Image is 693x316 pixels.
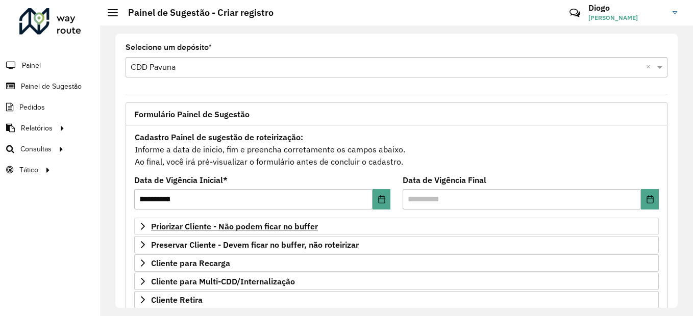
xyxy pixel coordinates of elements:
a: Contato Rápido [564,2,586,24]
span: Painel [22,60,41,71]
button: Choose Date [641,189,659,209]
span: Cliente para Multi-CDD/Internalização [151,277,295,285]
span: [PERSON_NAME] [588,13,665,22]
span: Formulário Painel de Sugestão [134,110,250,118]
span: Clear all [646,61,655,73]
div: Informe a data de inicio, fim e preencha corretamente os campos abaixo. Ao final, você irá pré-vi... [134,130,659,168]
span: Tático [19,165,38,175]
label: Data de Vigência Final [403,174,486,186]
span: Consultas [20,144,52,154]
a: Priorizar Cliente - Não podem ficar no buffer [134,218,659,235]
span: Relatórios [21,123,53,134]
span: Pedidos [19,102,45,113]
a: Cliente para Recarga [134,254,659,272]
label: Selecione um depósito [126,41,212,54]
span: Cliente Retira [151,296,203,304]
a: Preservar Cliente - Devem ficar no buffer, não roteirizar [134,236,659,253]
span: Cliente para Recarga [151,259,230,267]
span: Preservar Cliente - Devem ficar no buffer, não roteirizar [151,241,359,249]
h2: Painel de Sugestão - Criar registro [118,7,274,18]
strong: Cadastro Painel de sugestão de roteirização: [135,132,303,142]
a: Cliente Retira [134,291,659,308]
a: Cliente para Multi-CDD/Internalização [134,273,659,290]
h3: Diogo [588,3,665,13]
button: Choose Date [373,189,390,209]
span: Priorizar Cliente - Não podem ficar no buffer [151,222,318,230]
span: Painel de Sugestão [21,81,82,92]
label: Data de Vigência Inicial [134,174,228,186]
